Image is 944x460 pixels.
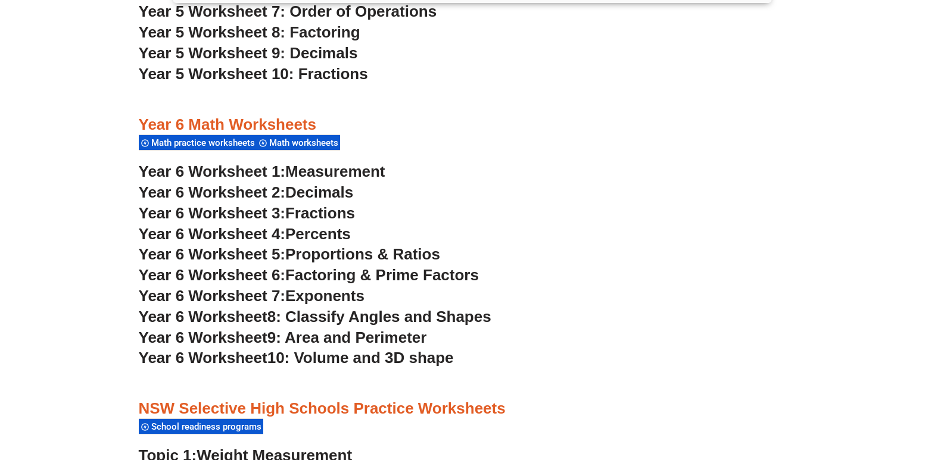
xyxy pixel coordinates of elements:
span: Factoring & Prime Factors [285,266,479,284]
span: Year 6 Worksheet 2: [139,183,286,201]
span: School readiness programs [151,421,265,432]
a: Year 5 Worksheet 8: Factoring [139,23,360,41]
span: Year 6 Worksheet [139,349,267,367]
span: Year 6 Worksheet 4: [139,225,286,243]
a: Year 6 Worksheet 3:Fractions [139,204,355,222]
span: 10: Volume and 3D shape [267,349,454,367]
a: Year 6 Worksheet 1:Measurement [139,162,385,180]
span: Math practice worksheets [151,137,258,148]
span: Decimals [285,183,353,201]
span: Year 6 Worksheet 7: [139,287,286,305]
span: 8: Classify Angles and Shapes [267,308,491,326]
span: Year 6 Worksheet 1: [139,162,286,180]
span: Year 6 Worksheet [139,328,267,346]
span: Math worksheets [269,137,342,148]
a: Year 5 Worksheet 10: Fractions [139,65,368,83]
span: Fractions [285,204,355,222]
span: Proportions & Ratios [285,245,440,263]
span: Year 6 Worksheet 3: [139,204,286,222]
h3: Year 6 Math Worksheets [139,115,806,135]
span: Year 6 Worksheet 6: [139,266,286,284]
span: Year 6 Worksheet 5: [139,245,286,263]
div: Math practice worksheets [139,134,257,151]
a: Year 6 Worksheet9: Area and Perimeter [139,328,427,346]
span: Measurement [285,162,385,180]
span: 9: Area and Perimeter [267,328,427,346]
h3: NSW Selective High Schools Practice Worksheets [139,399,806,419]
div: Math worksheets [257,134,340,151]
span: Year 6 Worksheet [139,308,267,326]
a: Year 6 Worksheet 2:Decimals [139,183,354,201]
span: Percents [285,225,351,243]
a: Year 6 Worksheet8: Classify Angles and Shapes [139,308,491,326]
a: Year 6 Worksheet 5:Proportions & Ratios [139,245,440,263]
a: Year 6 Worksheet 7:Exponents [139,287,364,305]
a: Year 5 Worksheet 7: Order of Operations [139,2,437,20]
a: Year 6 Worksheet 4:Percents [139,225,351,243]
div: School readiness programs [139,418,263,434]
a: Year 6 Worksheet 6:Factoring & Prime Factors [139,266,479,284]
a: Year 5 Worksheet 9: Decimals [139,44,358,62]
span: Exponents [285,287,364,305]
iframe: Chat Widget [746,326,944,460]
a: Year 6 Worksheet10: Volume and 3D shape [139,349,454,367]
